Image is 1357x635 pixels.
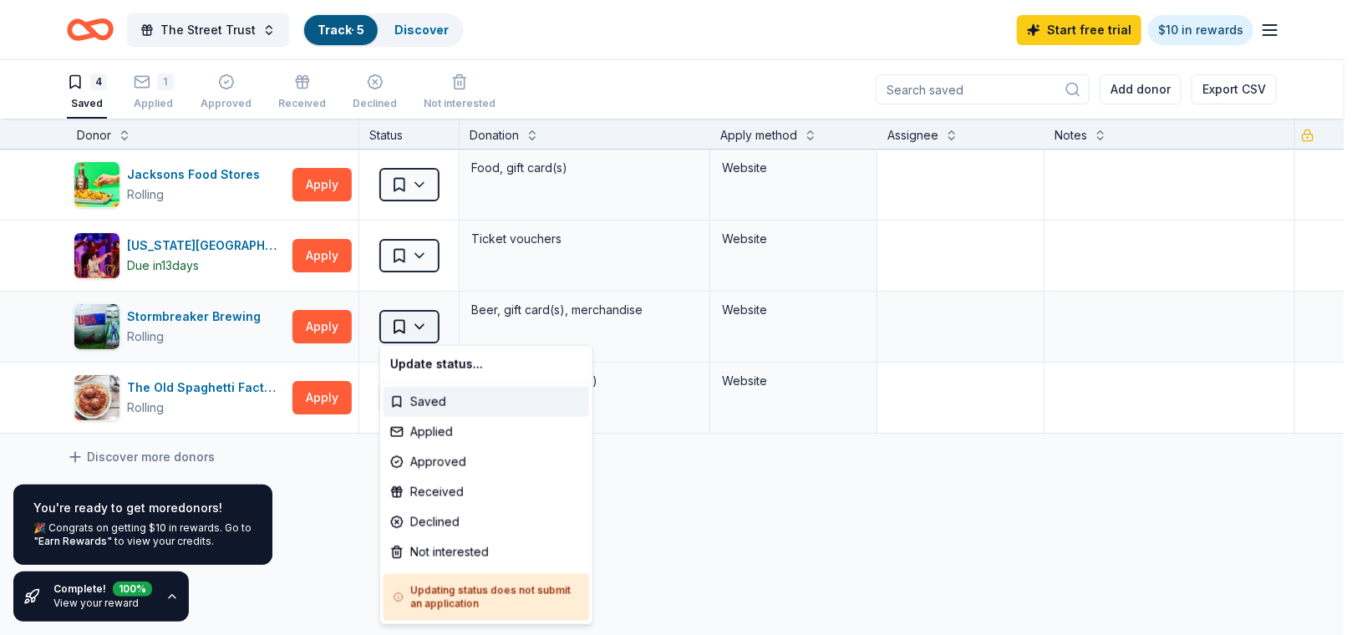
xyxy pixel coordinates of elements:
[394,584,579,611] h5: Updating status does not submit an application
[384,447,589,477] div: Approved
[384,537,589,567] div: Not interested
[384,477,589,507] div: Received
[384,507,589,537] div: Declined
[384,349,589,379] div: Update status...
[384,417,589,447] div: Applied
[384,387,589,417] div: Saved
